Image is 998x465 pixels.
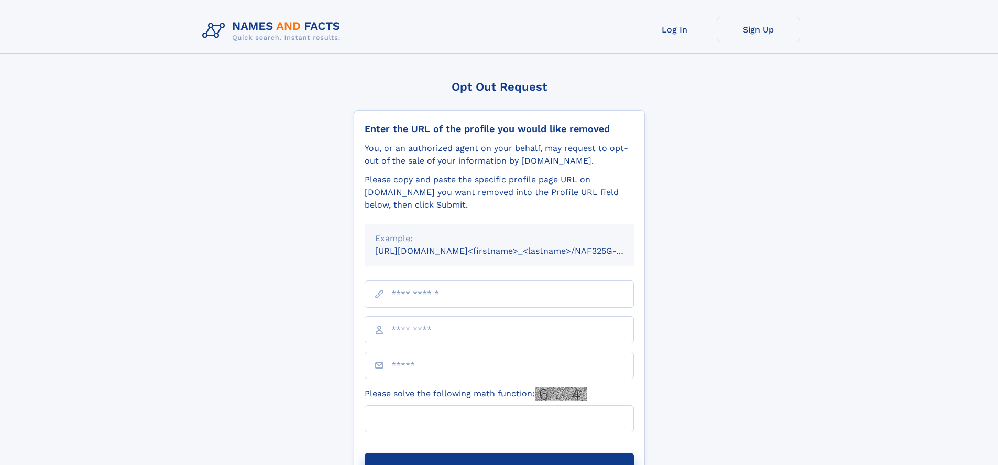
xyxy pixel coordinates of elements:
[365,174,634,211] div: Please copy and paste the specific profile page URL on [DOMAIN_NAME] you want removed into the Pr...
[375,232,623,245] div: Example:
[198,17,349,45] img: Logo Names and Facts
[375,246,654,256] small: [URL][DOMAIN_NAME]<firstname>_<lastname>/NAF325G-xxxxxxxx
[633,17,717,42] a: Log In
[365,387,587,401] label: Please solve the following math function:
[717,17,800,42] a: Sign Up
[365,142,634,167] div: You, or an authorized agent on your behalf, may request to opt-out of the sale of your informatio...
[354,80,645,93] div: Opt Out Request
[365,123,634,135] div: Enter the URL of the profile you would like removed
